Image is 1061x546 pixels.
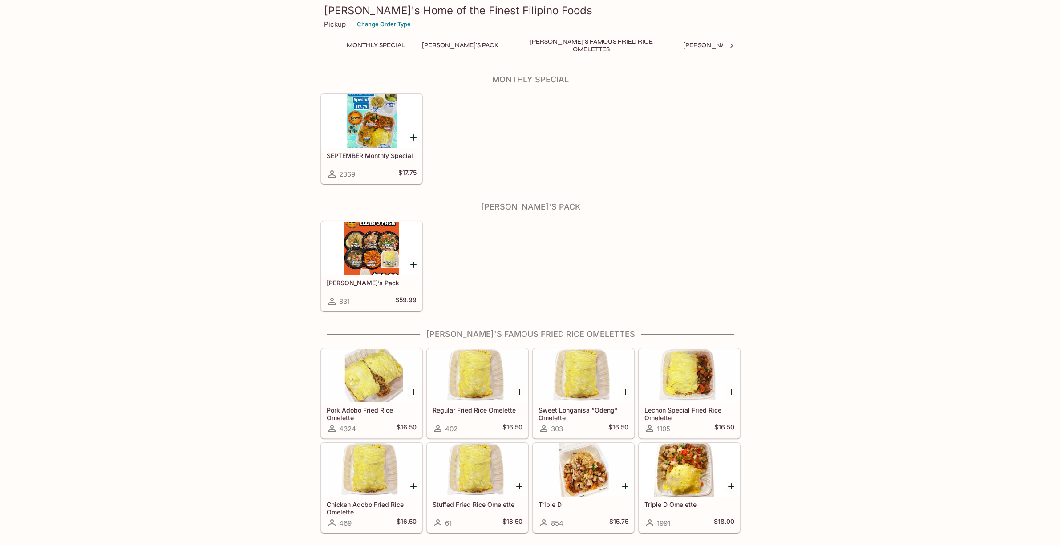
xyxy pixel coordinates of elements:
h5: Sweet Longanisa “Odeng” Omelette [539,406,628,421]
h5: [PERSON_NAME]’s Pack [327,279,417,287]
button: Add Lechon Special Fried Rice Omelette [725,386,737,397]
a: Sweet Longanisa “Odeng” Omelette303$16.50 [533,348,634,438]
span: 61 [445,519,452,527]
div: Lechon Special Fried Rice Omelette [639,349,740,402]
span: 2369 [339,170,355,178]
div: Stuffed Fried Rice Omelette [427,443,528,497]
h5: $16.50 [502,423,522,434]
button: Add Triple D [620,481,631,492]
button: Add Triple D Omelette [725,481,737,492]
a: Lechon Special Fried Rice Omelette1105$16.50 [639,348,740,438]
button: Change Order Type [353,17,415,31]
div: Regular Fried Rice Omelette [427,349,528,402]
a: Pork Adobo Fried Rice Omelette4324$16.50 [321,348,422,438]
h4: [PERSON_NAME]'s Pack [320,202,741,212]
span: 4324 [339,425,356,433]
a: Triple D Omelette1991$18.00 [639,443,740,533]
p: Pickup [324,20,346,28]
a: [PERSON_NAME]’s Pack831$59.99 [321,221,422,311]
h5: Lechon Special Fried Rice Omelette [644,406,734,421]
h5: Pork Adobo Fried Rice Omelette [327,406,417,421]
h5: $18.00 [714,518,734,528]
div: Triple D [533,443,634,497]
h4: [PERSON_NAME]'s Famous Fried Rice Omelettes [320,329,741,339]
button: Add Pork Adobo Fried Rice Omelette [408,386,419,397]
div: Sweet Longanisa “Odeng” Omelette [533,349,634,402]
a: Triple D854$15.75 [533,443,634,533]
div: Pork Adobo Fried Rice Omelette [321,349,422,402]
h4: Monthly Special [320,75,741,85]
span: 469 [339,519,352,527]
h5: Triple D Omelette [644,501,734,508]
h5: SEPTEMBER Monthly Special [327,152,417,159]
h5: $16.50 [714,423,734,434]
button: Add Sweet Longanisa “Odeng” Omelette [620,386,631,397]
button: Add SEPTEMBER Monthly Special [408,132,419,143]
a: Stuffed Fried Rice Omelette61$18.50 [427,443,528,533]
div: Triple D Omelette [639,443,740,497]
a: SEPTEMBER Monthly Special2369$17.75 [321,94,422,184]
span: 1105 [657,425,670,433]
button: [PERSON_NAME]'s Mixed Plates [678,39,792,52]
div: SEPTEMBER Monthly Special [321,94,422,148]
h5: $59.99 [395,296,417,307]
h5: $17.75 [398,169,417,179]
a: Chicken Adobo Fried Rice Omelette469$16.50 [321,443,422,533]
h5: $16.50 [397,518,417,528]
div: Chicken Adobo Fried Rice Omelette [321,443,422,497]
div: Elena’s Pack [321,222,422,275]
h5: Regular Fried Rice Omelette [433,406,522,414]
a: Regular Fried Rice Omelette402$16.50 [427,348,528,438]
h5: Chicken Adobo Fried Rice Omelette [327,501,417,515]
h5: Triple D [539,501,628,508]
button: Add Regular Fried Rice Omelette [514,386,525,397]
button: Add Chicken Adobo Fried Rice Omelette [408,481,419,492]
h5: $15.75 [609,518,628,528]
h5: $18.50 [502,518,522,528]
button: Monthly Special [342,39,410,52]
h5: Stuffed Fried Rice Omelette [433,501,522,508]
button: Add Stuffed Fried Rice Omelette [514,481,525,492]
h5: $16.50 [608,423,628,434]
span: 303 [551,425,563,433]
span: 402 [445,425,458,433]
span: 854 [551,519,563,527]
h3: [PERSON_NAME]'s Home of the Finest Filipino Foods [324,4,737,17]
button: [PERSON_NAME]'s Pack [417,39,504,52]
button: Add Elena’s Pack [408,259,419,270]
span: 1991 [657,519,670,527]
button: [PERSON_NAME]'s Famous Fried Rice Omelettes [511,39,671,52]
h5: $16.50 [397,423,417,434]
span: 831 [339,297,350,306]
